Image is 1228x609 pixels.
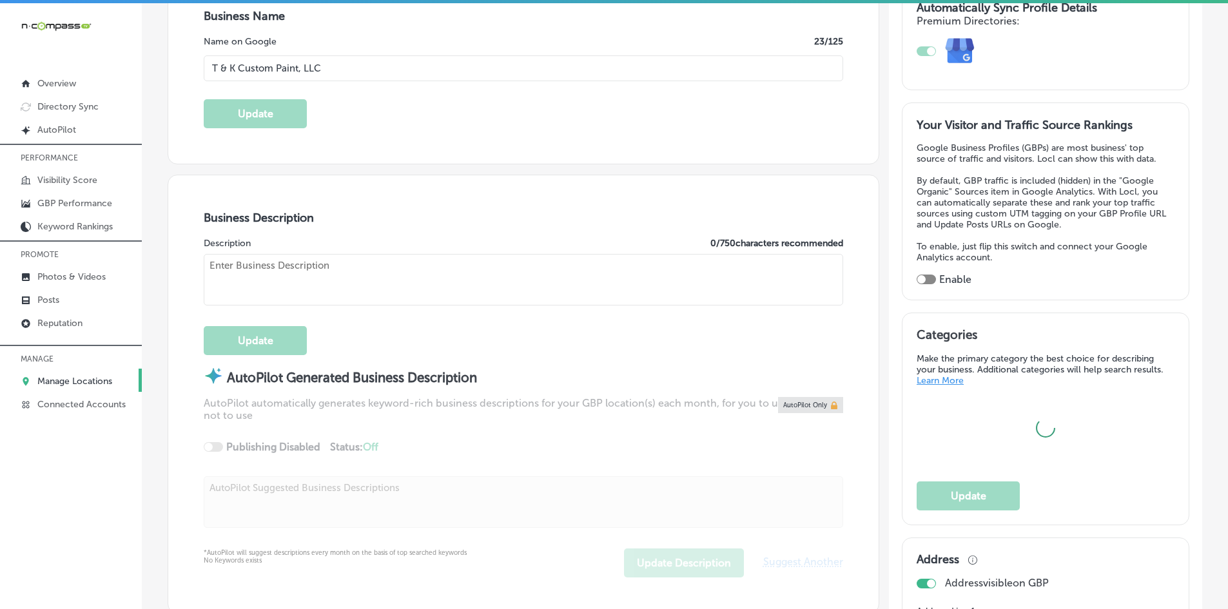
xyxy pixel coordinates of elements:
[37,318,83,329] p: Reputation
[917,241,1174,263] p: To enable, just flip this switch and connect your Google Analytics account.
[204,9,843,23] h3: Business Name
[37,271,106,282] p: Photos & Videos
[37,78,76,89] p: Overview
[37,124,76,135] p: AutoPilot
[204,99,307,128] button: Update
[814,36,843,47] label: 23 /125
[917,175,1174,230] p: By default, GBP traffic is included (hidden) in the "Google Organic" Sources item in Google Analy...
[917,142,1174,164] p: Google Business Profiles (GBPs) are most business' top source of traffic and visitors. Locl can s...
[204,366,223,385] img: autopilot-icon
[37,399,126,410] p: Connected Accounts
[204,211,843,225] h3: Business Description
[917,1,1174,15] h3: Automatically Sync Profile Details
[37,175,97,186] p: Visibility Score
[227,370,477,385] strong: AutoPilot Generated Business Description
[37,101,99,112] p: Directory Sync
[204,238,251,249] label: Description
[37,295,59,305] p: Posts
[945,577,1049,589] p: Address visible on GBP
[710,238,843,249] label: 0 / 750 characters recommended
[917,552,959,566] h3: Address
[37,198,112,209] p: GBP Performance
[936,27,984,75] img: e7ababfa220611ac49bdb491a11684a6.png
[917,375,964,386] a: Learn More
[204,36,277,47] label: Name on Google
[917,118,1174,132] h3: Your Visitor and Traffic Source Rankings
[917,353,1174,386] p: Make the primary category the best choice for describing your business. Additional categories wil...
[917,15,1174,27] h4: Premium Directories:
[204,326,307,355] button: Update
[21,20,92,32] img: 660ab0bf-5cc7-4cb8-ba1c-48b5ae0f18e60NCTV_CLogo_TV_Black_-500x88.png
[917,481,1020,510] button: Update
[917,327,1174,347] h3: Categories
[939,273,971,285] label: Enable
[37,221,113,232] p: Keyword Rankings
[37,376,112,387] p: Manage Locations
[204,55,843,81] input: Enter Location Name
